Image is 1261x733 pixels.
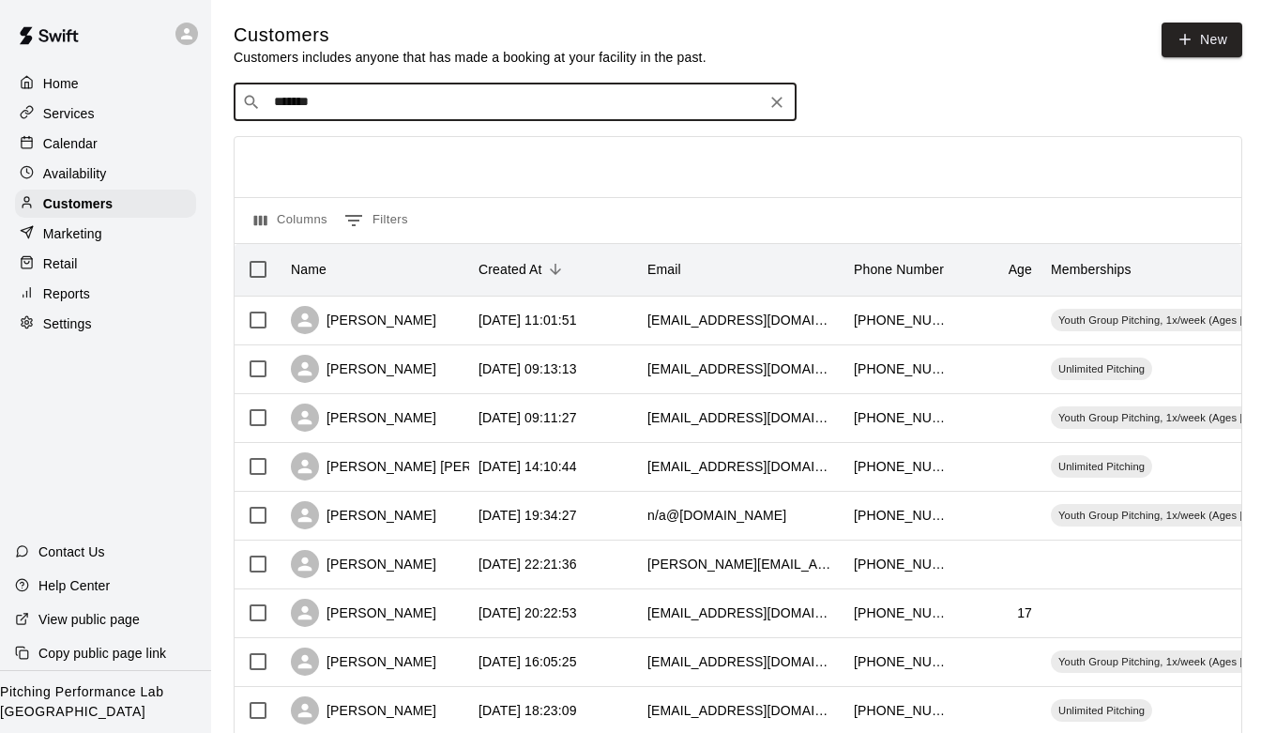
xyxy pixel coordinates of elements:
[15,310,196,338] a: Settings
[1009,243,1032,296] div: Age
[291,696,436,725] div: [PERSON_NAME]
[1017,603,1032,622] div: 17
[340,206,413,236] button: Show filters
[764,89,790,115] button: Clear
[291,404,436,432] div: [PERSON_NAME]
[1162,23,1242,57] a: New
[647,652,835,671] div: jgirl6225@gmail.com
[291,599,436,627] div: [PERSON_NAME]
[854,652,948,671] div: +18129879689
[854,506,948,525] div: +15026405673
[647,408,835,427] div: bulldog7673@gmail.com
[43,134,98,153] p: Calendar
[647,506,786,525] div: n/a@outlook.com
[38,610,140,629] p: View public page
[1051,358,1152,380] div: Unlimited Pitching
[38,644,166,663] p: Copy public page link
[291,355,436,383] div: [PERSON_NAME]
[1051,361,1152,376] span: Unlimited Pitching
[43,74,79,93] p: Home
[638,243,844,296] div: Email
[479,652,577,671] div: 2025-08-04 16:05:25
[250,206,332,236] button: Select columns
[854,243,944,296] div: Phone Number
[15,250,196,278] a: Retail
[281,243,469,296] div: Name
[647,555,835,573] div: sean.morgan@jefferson.kyschools.us
[43,254,78,273] p: Retail
[647,359,835,378] div: noahcain72@gmail.com
[647,311,835,329] div: brittfletcher@hotmail.com
[234,48,706,67] p: Customers includes anyone that has made a booking at your facility in the past.
[542,256,569,283] button: Sort
[38,576,110,595] p: Help Center
[1051,459,1152,474] span: Unlimited Pitching
[854,457,948,476] div: +15027791065
[469,243,638,296] div: Created At
[844,243,957,296] div: Phone Number
[1051,243,1132,296] div: Memberships
[854,311,948,329] div: +15025105206
[854,408,948,427] div: +15029304115
[43,104,95,123] p: Services
[647,701,835,720] div: kendallabrahamson@gmail.com
[1051,699,1152,722] div: Unlimited Pitching
[1051,703,1152,718] span: Unlimited Pitching
[15,99,196,128] a: Services
[647,243,681,296] div: Email
[479,408,577,427] div: 2025-08-07 09:11:27
[43,314,92,333] p: Settings
[647,603,835,622] div: bryceabrahamson@gmail.com
[15,69,196,98] a: Home
[647,457,835,476] div: easonwoodrum2599@gmail.com
[291,452,550,481] div: [PERSON_NAME] [PERSON_NAME]
[43,164,107,183] p: Availability
[854,701,948,720] div: +15028367962
[1051,455,1152,478] div: Unlimited Pitching
[479,506,577,525] div: 2025-08-05 19:34:27
[15,280,196,308] a: Reports
[43,194,113,213] p: Customers
[291,550,436,578] div: [PERSON_NAME]
[43,284,90,303] p: Reports
[291,501,436,529] div: [PERSON_NAME]
[15,220,196,248] a: Marketing
[291,243,327,296] div: Name
[854,555,948,573] div: +15022961561
[479,457,577,476] div: 2025-08-06 14:10:44
[15,160,196,188] a: Availability
[957,243,1041,296] div: Age
[234,23,706,48] h5: Customers
[15,130,196,158] a: Calendar
[479,243,542,296] div: Created At
[38,542,105,561] p: Contact Us
[479,311,577,329] div: 2025-08-09 11:01:51
[234,84,797,121] div: Search customers by name or email
[854,603,948,622] div: +15027161557
[854,359,948,378] div: +18127047461
[15,190,196,218] a: Customers
[479,603,577,622] div: 2025-08-04 20:22:53
[479,701,577,720] div: 2025-08-03 18:23:09
[291,648,436,676] div: [PERSON_NAME]
[291,306,436,334] div: [PERSON_NAME]
[479,359,577,378] div: 2025-08-07 09:13:13
[43,224,102,243] p: Marketing
[479,555,577,573] div: 2025-08-04 22:21:36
